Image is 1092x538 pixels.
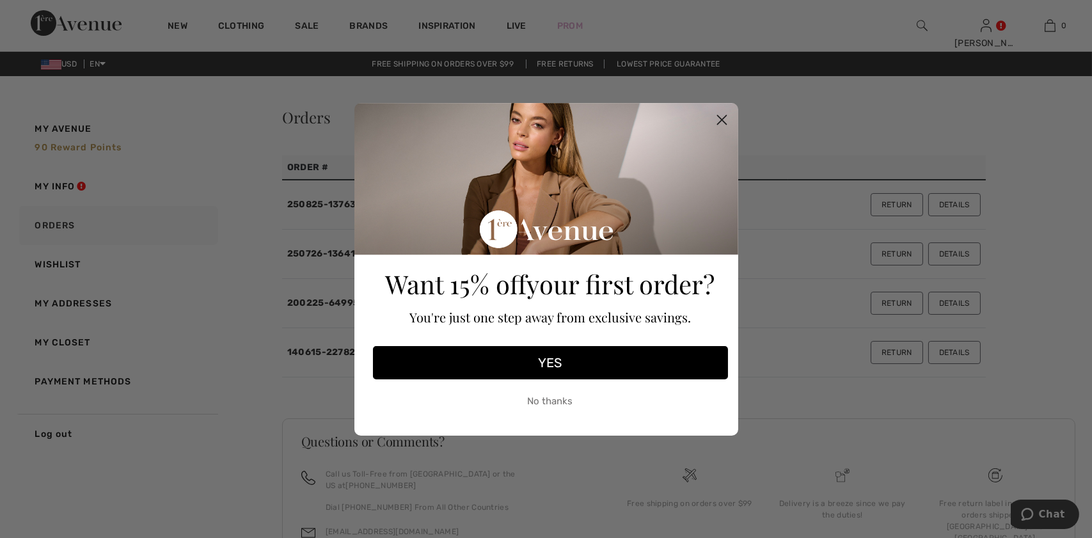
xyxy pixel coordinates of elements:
span: You're just one step away from exclusive savings. [409,308,691,326]
button: Close dialog [711,109,733,131]
button: No thanks [373,386,728,418]
span: Want 15% off [386,267,527,301]
button: YES [373,346,728,379]
span: your first order? [527,267,715,301]
span: Chat [28,9,54,20]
